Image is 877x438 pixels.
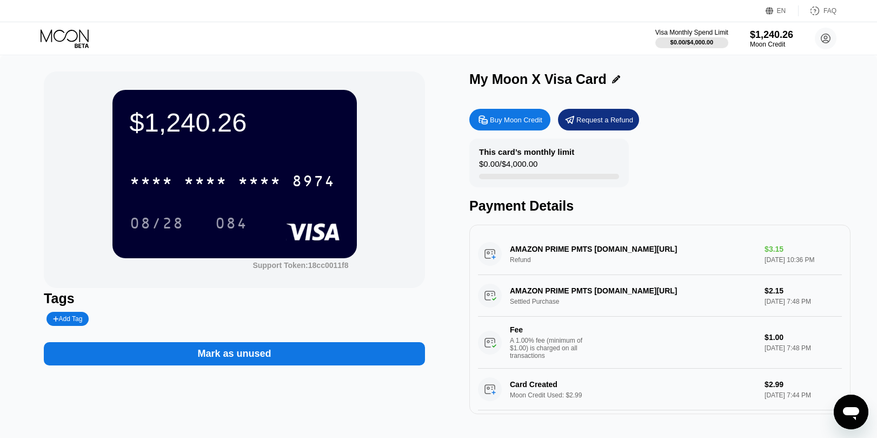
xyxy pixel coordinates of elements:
div: FAQ [823,7,836,15]
div: FAQ [799,5,836,16]
div: $1,240.26Moon Credit [750,29,793,48]
div: $1,240.26 [750,29,793,41]
div: Add Tag [46,312,89,326]
div: Add Tag [53,315,82,323]
iframe: Button to launch messaging window [834,395,868,429]
div: Request a Refund [576,115,633,125]
div: EN [766,5,799,16]
div: $0.00 / $4,000.00 [670,39,714,45]
div: 08/28 [122,210,192,237]
div: Support Token:18cc0011f8 [253,261,348,270]
div: $0.00 / $4,000.00 [479,159,537,174]
div: [DATE] 7:48 PM [765,344,842,352]
div: 08/28 [130,216,184,233]
div: Mark as unused [198,348,271,360]
div: Support Token: 18cc0011f8 [253,261,348,270]
div: Payment Details [469,198,851,214]
div: My Moon X Visa Card [469,71,607,87]
div: 8974 [292,174,335,191]
div: Request a Refund [558,109,639,130]
div: 084 [215,216,248,233]
div: Visa Monthly Spend Limit$0.00/$4,000.00 [655,29,728,48]
div: EN [777,7,786,15]
div: Tags [44,291,425,306]
div: A 1.00% fee (minimum of $1.00) is charged on all transactions [510,337,591,359]
div: $1.00 [765,333,842,342]
div: Visa Monthly Spend Limit [655,29,728,36]
div: FeeA 1.00% fee (minimum of $1.00) is charged on all transactions$1.00[DATE] 7:48 PM [478,317,842,369]
div: Fee [510,325,586,334]
div: Buy Moon Credit [469,109,550,130]
div: Mark as unused [44,331,425,365]
div: 084 [207,210,256,237]
div: Moon Credit [750,41,793,48]
div: $1,240.26 [130,107,340,138]
div: This card’s monthly limit [479,147,574,156]
div: Buy Moon Credit [490,115,542,125]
